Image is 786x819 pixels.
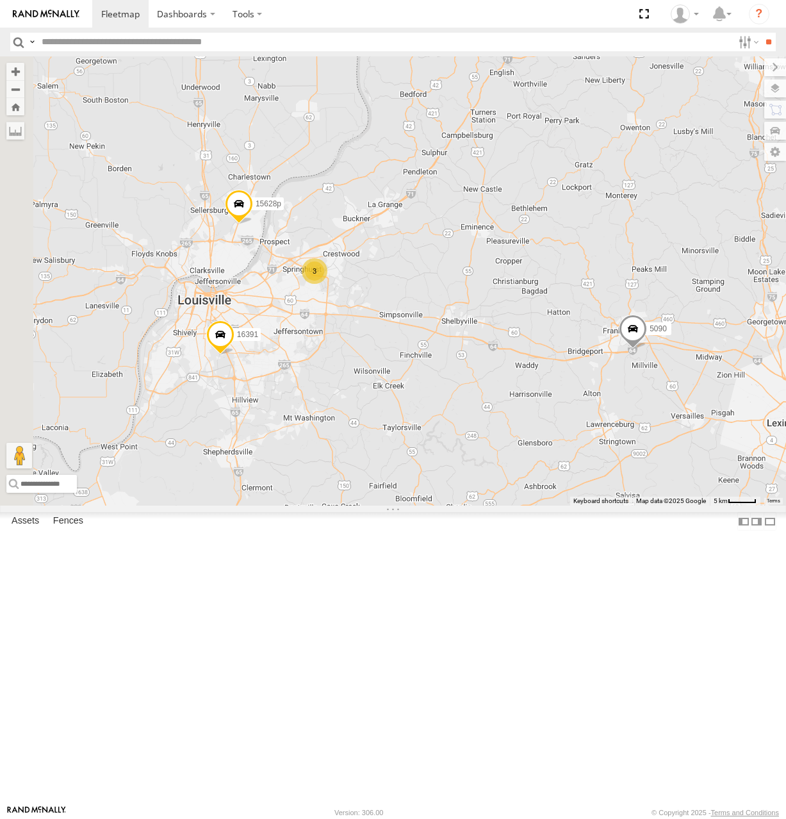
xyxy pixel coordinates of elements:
[5,513,45,531] label: Assets
[236,329,258,338] span: 16391
[733,33,761,51] label: Search Filter Options
[573,497,628,506] button: Keyboard shortcuts
[6,80,24,98] button: Zoom out
[767,498,780,503] a: Terms (opens in new tab)
[749,4,769,24] i: ?
[764,143,786,161] label: Map Settings
[636,497,706,504] span: Map data ©2025 Google
[7,806,66,819] a: Visit our Website
[27,33,37,51] label: Search Query
[47,513,90,531] label: Fences
[13,10,79,19] img: rand-logo.svg
[651,809,779,816] div: © Copyright 2025 -
[302,258,327,284] div: 3
[334,809,383,816] div: Version: 306.00
[6,98,24,115] button: Zoom Home
[711,809,779,816] a: Terms and Conditions
[764,512,776,531] label: Hide Summary Table
[737,512,750,531] label: Dock Summary Table to the Left
[650,324,667,333] span: 5090
[6,443,32,468] button: Drag Pegman onto the map to open Street View
[750,512,763,531] label: Dock Summary Table to the Right
[666,4,703,24] div: Paul Withrow
[6,63,24,80] button: Zoom in
[714,497,728,504] span: 5 km
[6,122,24,140] label: Measure
[710,497,760,506] button: Map Scale: 5 km per 41 pixels
[255,199,281,208] span: 15628p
